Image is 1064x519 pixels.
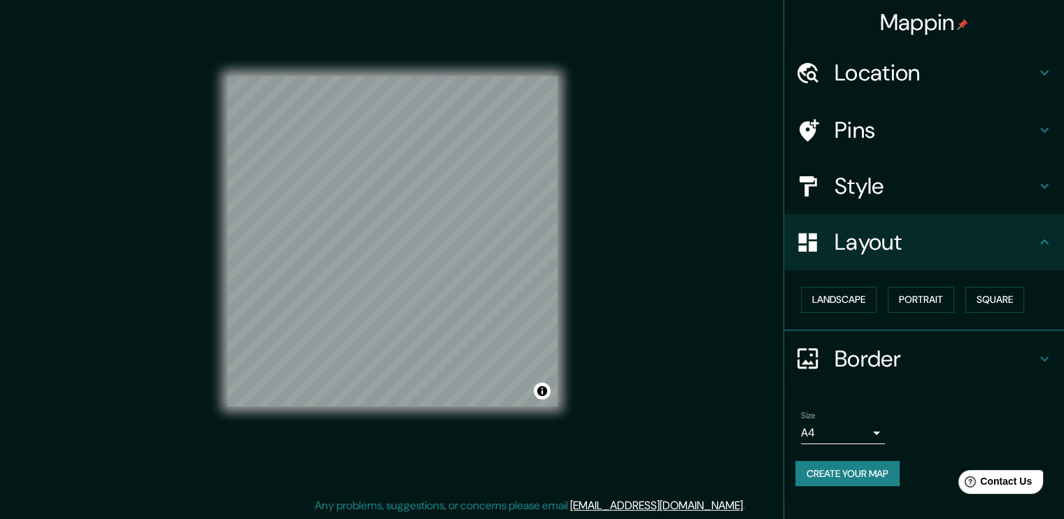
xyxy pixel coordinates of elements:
[745,497,747,514] div: .
[835,345,1036,373] h4: Border
[835,172,1036,200] h4: Style
[534,383,551,399] button: Toggle attribution
[570,498,743,513] a: [EMAIL_ADDRESS][DOMAIN_NAME]
[784,214,1064,270] div: Layout
[835,59,1036,87] h4: Location
[784,45,1064,101] div: Location
[784,102,1064,158] div: Pins
[784,158,1064,214] div: Style
[965,287,1024,313] button: Square
[835,116,1036,144] h4: Pins
[795,461,900,487] button: Create your map
[835,228,1036,256] h4: Layout
[315,497,745,514] p: Any problems, suggestions, or concerns please email .
[801,287,877,313] button: Landscape
[939,464,1049,504] iframe: Help widget launcher
[888,287,954,313] button: Portrait
[227,76,558,406] canvas: Map
[747,497,750,514] div: .
[801,422,885,444] div: A4
[957,19,968,30] img: pin-icon.png
[784,331,1064,387] div: Border
[801,409,816,421] label: Size
[880,8,969,36] h4: Mappin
